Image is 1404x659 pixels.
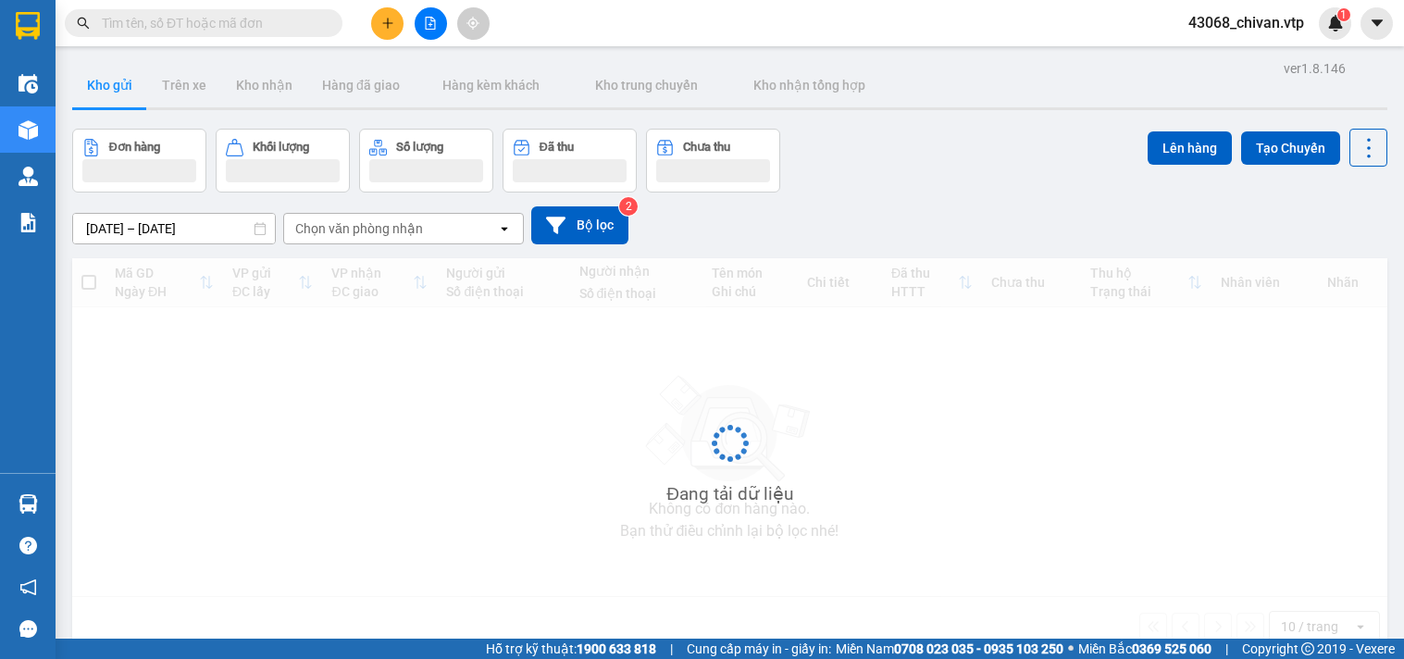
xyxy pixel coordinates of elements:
[457,7,490,40] button: aim
[19,578,37,596] span: notification
[466,17,479,30] span: aim
[216,129,350,193] button: Khối lượng
[19,494,38,514] img: warehouse-icon
[396,141,443,154] div: Số lượng
[540,141,574,154] div: Đã thu
[1340,8,1347,21] span: 1
[19,620,37,638] span: message
[753,78,865,93] span: Kho nhận tổng hợp
[381,17,394,30] span: plus
[1284,58,1346,79] div: ver 1.8.146
[486,639,656,659] span: Hỗ trợ kỹ thuật:
[1369,15,1385,31] span: caret-down
[531,206,628,244] button: Bộ lọc
[1337,8,1350,21] sup: 1
[19,120,38,140] img: warehouse-icon
[1174,11,1319,34] span: 43068_chivan.vtp
[1078,639,1211,659] span: Miền Bắc
[19,74,38,93] img: warehouse-icon
[670,639,673,659] span: |
[147,63,221,107] button: Trên xe
[1068,645,1074,653] span: ⚪️
[359,129,493,193] button: Số lượng
[19,537,37,554] span: question-circle
[503,129,637,193] button: Đã thu
[442,78,540,93] span: Hàng kèm khách
[619,197,638,216] sup: 2
[497,221,512,236] svg: open
[253,141,309,154] div: Khối lượng
[687,639,831,659] span: Cung cấp máy in - giấy in:
[836,639,1063,659] span: Miền Nam
[646,129,780,193] button: Chưa thu
[415,7,447,40] button: file-add
[683,141,730,154] div: Chưa thu
[1132,641,1211,656] strong: 0369 525 060
[109,141,160,154] div: Đơn hàng
[1361,7,1393,40] button: caret-down
[295,219,423,238] div: Chọn văn phòng nhận
[16,12,40,40] img: logo-vxr
[19,213,38,232] img: solution-icon
[894,641,1063,656] strong: 0708 023 035 - 0935 103 250
[1327,15,1344,31] img: icon-new-feature
[577,641,656,656] strong: 1900 633 818
[666,480,793,508] div: Đang tải dữ liệu
[595,78,698,93] span: Kho trung chuyển
[371,7,404,40] button: plus
[1225,639,1228,659] span: |
[19,167,38,186] img: warehouse-icon
[424,17,437,30] span: file-add
[77,17,90,30] span: search
[307,63,415,107] button: Hàng đã giao
[102,13,320,33] input: Tìm tên, số ĐT hoặc mã đơn
[1301,642,1314,655] span: copyright
[1148,131,1232,165] button: Lên hàng
[72,129,206,193] button: Đơn hàng
[221,63,307,107] button: Kho nhận
[73,214,275,243] input: Select a date range.
[72,63,147,107] button: Kho gửi
[1241,131,1340,165] button: Tạo Chuyến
